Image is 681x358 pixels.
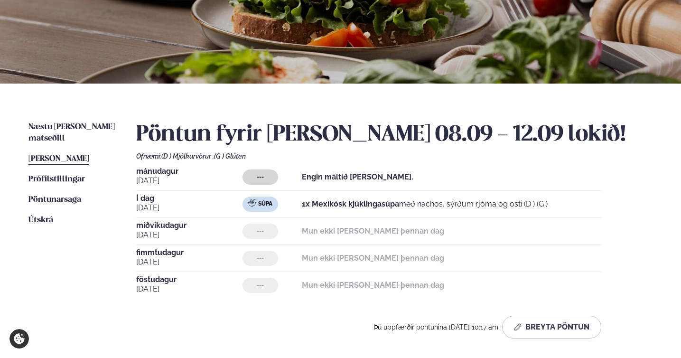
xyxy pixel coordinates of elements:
span: Í dag [136,195,243,202]
a: Cookie settings [9,329,29,349]
span: Útskrá [28,216,53,224]
span: [DATE] [136,229,243,241]
a: Pöntunarsaga [28,194,81,206]
a: Útskrá [28,215,53,226]
p: með nachos, sýrðum rjóma og osti (D ) (G ) [302,198,548,210]
span: (D ) Mjólkurvörur , [161,152,214,160]
img: soup.svg [248,199,256,207]
strong: Mun ekki [PERSON_NAME] þennan dag [302,254,444,263]
a: [PERSON_NAME] [28,153,89,165]
span: --- [257,173,264,181]
div: Ofnæmi: [136,152,653,160]
button: Breyta Pöntun [502,316,601,339]
span: --- [257,227,264,235]
span: föstudagur [136,276,243,283]
span: fimmtudagur [136,249,243,256]
span: miðvikudagur [136,222,243,229]
span: [DATE] [136,283,243,295]
h2: Pöntun fyrir [PERSON_NAME] 08.09 - 12.09 lokið! [136,122,653,148]
span: [DATE] [136,202,243,214]
a: Næstu [PERSON_NAME] matseðill [28,122,117,144]
span: mánudagur [136,168,243,175]
span: Súpa [258,200,272,208]
span: Pöntunarsaga [28,196,81,204]
span: Prófílstillingar [28,175,85,183]
strong: Mun ekki [PERSON_NAME] þennan dag [302,226,444,236]
span: [PERSON_NAME] [28,155,89,163]
strong: 1x Mexíkósk kjúklingasúpa [302,199,399,208]
strong: Engin máltíð [PERSON_NAME]. [302,172,413,181]
span: Næstu [PERSON_NAME] matseðill [28,123,115,142]
span: (G ) Glúten [214,152,246,160]
span: [DATE] [136,175,243,187]
strong: Mun ekki [PERSON_NAME] þennan dag [302,281,444,290]
span: --- [257,282,264,289]
span: Þú uppfærðir pöntunina [DATE] 10:17 am [374,323,498,331]
span: [DATE] [136,256,243,268]
span: --- [257,254,264,262]
a: Prófílstillingar [28,174,85,185]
